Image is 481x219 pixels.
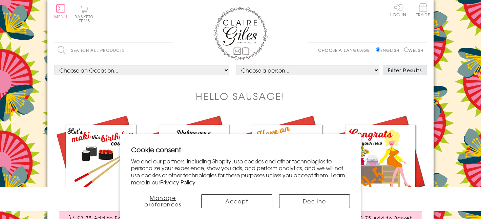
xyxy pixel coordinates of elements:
p: Choose a language: [318,47,375,53]
button: Manage preferences [131,194,194,208]
label: English [376,47,403,53]
select: option option [54,65,229,75]
button: Menu [54,4,67,19]
button: Basket0 items [75,5,93,23]
h2: Cookie consent [131,145,350,154]
button: Accept [201,194,272,208]
a: Log In [390,3,406,17]
input: English [376,47,380,52]
input: Search [166,43,173,58]
img: Birthday Card, Maki This Birthday Count, Sushi Embellished with colourful pompoms [54,113,147,206]
input: Search all products [54,43,173,58]
a: Trade [416,3,430,18]
h1: Hello Sausage! [196,89,285,103]
img: New Job Congratulations Card, 9-5 Dolly, Embellished with colourful pompoms [334,113,427,206]
span: Trade [416,3,430,17]
p: We and our partners, including Shopify, use cookies and other technologies to personalize your ex... [131,158,350,186]
img: Birthday Card, Have an Egg-cellent Day, Embellished with colourful pompoms [240,113,334,206]
img: Claire Giles Greetings Cards [213,7,268,60]
span: Manage preferences [144,194,182,208]
button: Filter Results [383,65,427,75]
img: Birthday Card, Cherry Happy Birthday, Embellished with colourful pompoms [147,113,240,206]
label: Welsh [404,47,423,53]
button: Decline [279,194,350,208]
span: 0 items [78,14,93,24]
a: Privacy Policy [160,178,195,186]
input: Welsh [404,47,409,52]
span: Menu [54,14,67,20]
